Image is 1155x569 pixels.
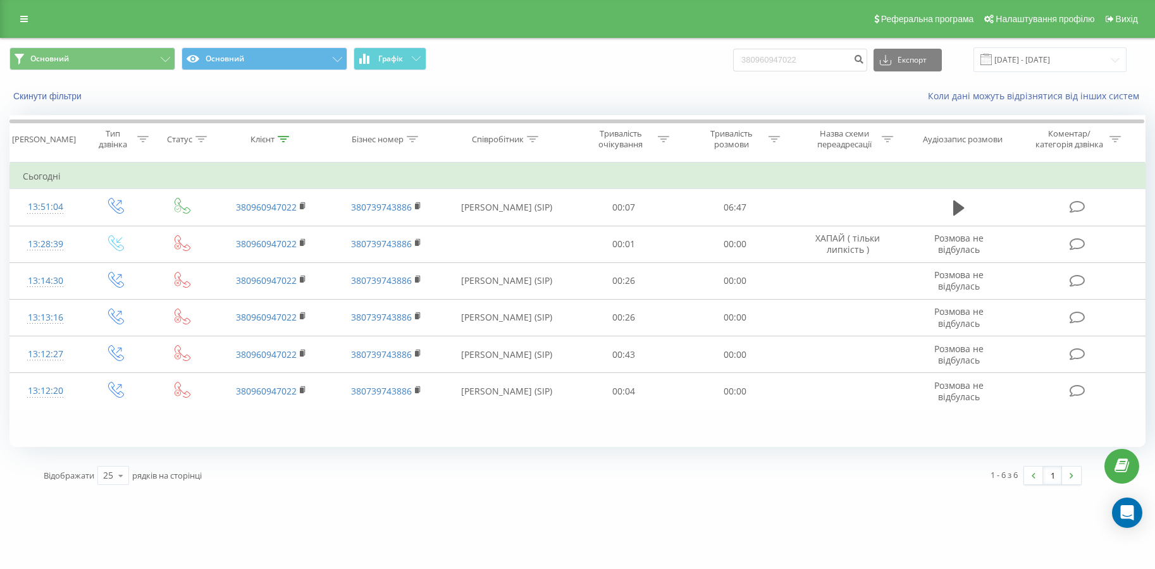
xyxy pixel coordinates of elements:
[351,348,412,360] a: 380739743886
[23,379,68,403] div: 13:12:20
[934,232,984,255] span: Розмова не відбулась
[12,134,76,145] div: [PERSON_NAME]
[569,189,679,226] td: 00:07
[351,201,412,213] a: 380739743886
[679,373,790,410] td: 00:00
[9,90,88,102] button: Скинути фільтри
[472,134,524,145] div: Співробітник
[934,379,984,403] span: Розмова не відбулась
[698,128,765,150] div: Тривалість розмови
[679,226,790,262] td: 00:00
[996,14,1094,24] span: Налаштування профілю
[874,49,942,71] button: Експорт
[444,262,568,299] td: [PERSON_NAME] (SIP)
[679,336,790,373] td: 00:00
[811,128,879,150] div: Назва схеми переадресації
[923,134,1003,145] div: Аудіозапис розмови
[23,342,68,367] div: 13:12:27
[10,164,1146,189] td: Сьогодні
[569,373,679,410] td: 00:04
[23,232,68,257] div: 13:28:39
[351,274,412,286] a: 380739743886
[351,238,412,250] a: 380739743886
[790,226,905,262] td: ХАПАЙ ( тільки липкість )
[250,134,275,145] div: Клієнт
[444,373,568,410] td: [PERSON_NAME] (SIP)
[679,262,790,299] td: 00:00
[236,348,297,360] a: 380960947022
[23,195,68,219] div: 13:51:04
[679,299,790,336] td: 00:00
[44,470,94,481] span: Відображати
[9,47,175,70] button: Основний
[182,47,347,70] button: Основний
[167,134,192,145] div: Статус
[236,274,297,286] a: 380960947022
[569,299,679,336] td: 00:26
[236,238,297,250] a: 380960947022
[733,49,867,71] input: Пошук за номером
[23,269,68,293] div: 13:14:30
[103,469,113,482] div: 25
[928,90,1146,102] a: Коли дані можуть відрізнятися вiд інших систем
[991,468,1018,481] div: 1 - 6 з 6
[30,54,69,64] span: Основний
[444,189,568,226] td: [PERSON_NAME] (SIP)
[236,385,297,397] a: 380960947022
[881,14,974,24] span: Реферальна програма
[23,305,68,330] div: 13:13:16
[1112,498,1142,528] div: Open Intercom Messenger
[587,128,655,150] div: Тривалість очікування
[444,299,568,336] td: [PERSON_NAME] (SIP)
[92,128,133,150] div: Тип дзвінка
[352,134,404,145] div: Бізнес номер
[569,226,679,262] td: 00:01
[236,201,297,213] a: 380960947022
[934,343,984,366] span: Розмова не відбулась
[132,470,202,481] span: рядків на сторінці
[934,269,984,292] span: Розмова не відбулась
[1043,467,1062,484] a: 1
[378,54,403,63] span: Графік
[444,336,568,373] td: [PERSON_NAME] (SIP)
[1032,128,1106,150] div: Коментар/категорія дзвінка
[569,262,679,299] td: 00:26
[236,311,297,323] a: 380960947022
[351,385,412,397] a: 380739743886
[354,47,426,70] button: Графік
[1116,14,1138,24] span: Вихід
[569,336,679,373] td: 00:43
[934,305,984,329] span: Розмова не відбулась
[351,311,412,323] a: 380739743886
[679,189,790,226] td: 06:47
